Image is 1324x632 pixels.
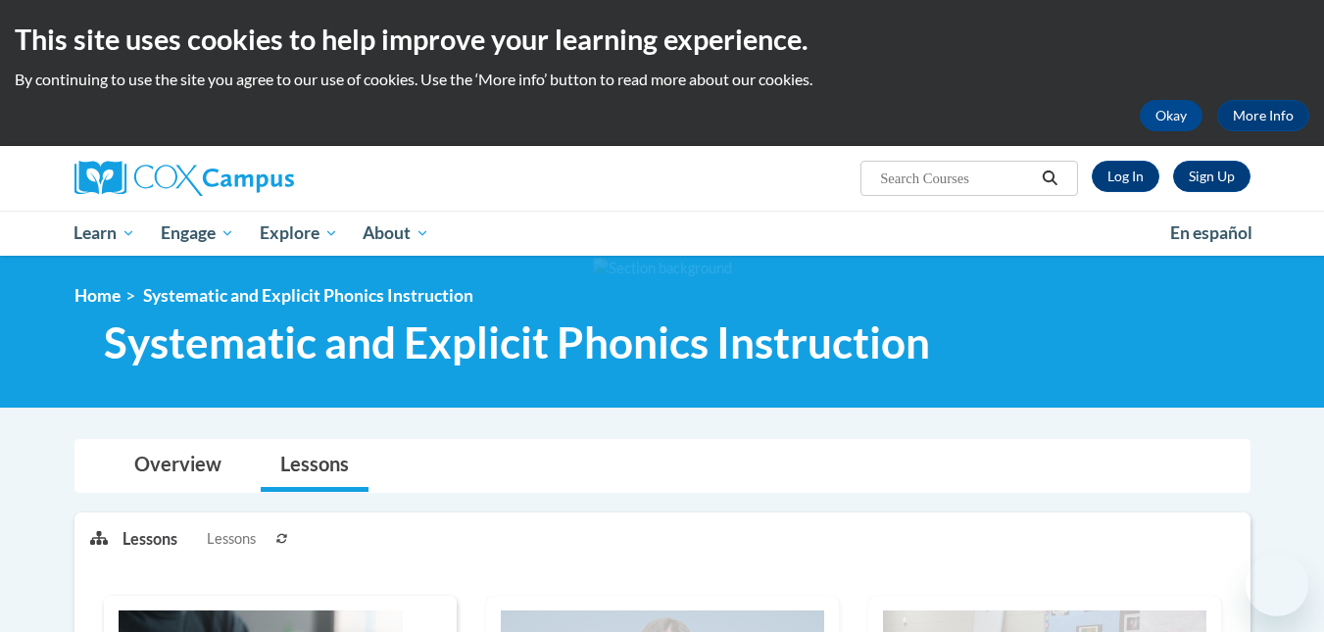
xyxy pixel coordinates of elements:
[115,440,241,492] a: Overview
[261,440,368,492] a: Lessons
[62,211,149,256] a: Learn
[123,528,177,550] p: Lessons
[363,221,429,245] span: About
[593,258,732,279] img: Section background
[143,285,473,306] span: Systematic and Explicit Phonics Instruction
[74,161,294,196] img: Cox Campus
[104,316,930,368] span: Systematic and Explicit Phonics Instruction
[1035,167,1064,190] button: Search
[74,221,135,245] span: Learn
[74,161,447,196] a: Cox Campus
[1217,100,1309,131] a: More Info
[1170,222,1252,243] span: En español
[1246,554,1308,616] iframe: Button to launch messaging window
[148,211,247,256] a: Engage
[1140,100,1202,131] button: Okay
[1157,213,1265,254] a: En español
[207,528,256,550] span: Lessons
[161,221,234,245] span: Engage
[350,211,442,256] a: About
[74,285,121,306] a: Home
[15,69,1309,90] p: By continuing to use the site you agree to our use of cookies. Use the ‘More info’ button to read...
[247,211,351,256] a: Explore
[1092,161,1159,192] a: Log In
[260,221,338,245] span: Explore
[878,167,1035,190] input: Search Courses
[45,211,1280,256] div: Main menu
[15,20,1309,59] h2: This site uses cookies to help improve your learning experience.
[1173,161,1250,192] a: Register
